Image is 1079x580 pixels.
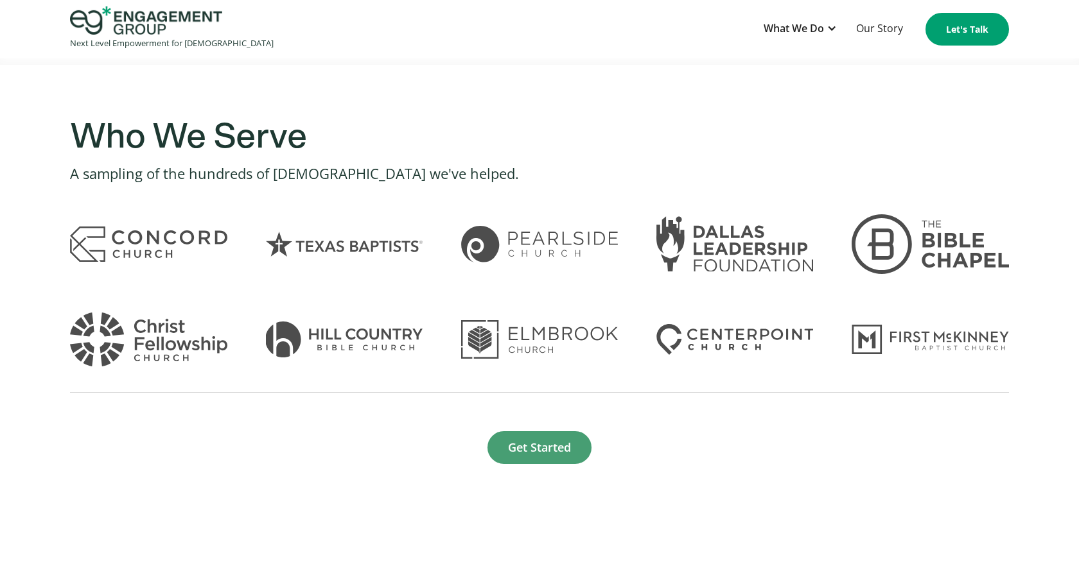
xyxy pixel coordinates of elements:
[329,52,392,66] span: Organization
[329,105,402,119] span: Phone number
[461,320,618,359] img: Logo for Elmbrook Church
[70,35,274,52] div: Next Level Empowerment for [DEMOGRAPHIC_DATA]
[656,216,813,271] img: Logo for Dallas Leadership Foundation
[266,232,423,257] img: Texas Baptists logo
[850,13,909,45] a: Our Story
[764,20,824,37] div: What We Do
[852,325,1008,355] img: Logo for First McKinney Baptist Church
[925,13,1009,46] a: Let's Talk
[70,116,1009,158] h3: Who We Serve
[70,226,227,262] img: Logo for Concord Church
[757,13,843,45] div: What We Do
[266,321,423,357] img: Logo for Hill Country Bible Church
[852,214,1008,274] img: Logo for The Bible Chapel
[70,165,1009,182] p: A sampling of the hundreds of [DEMOGRAPHIC_DATA] we've helped.
[70,312,227,366] img: Logo for Christ Fellowship Church
[70,6,274,52] a: home
[656,324,813,354] img: Logo for Centerpoint Church
[461,226,618,263] img: Pearlside Church Logo in Honolulu, Hawaii
[487,431,592,464] a: Get Started
[70,6,222,35] img: Engagement Group Logo Icon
